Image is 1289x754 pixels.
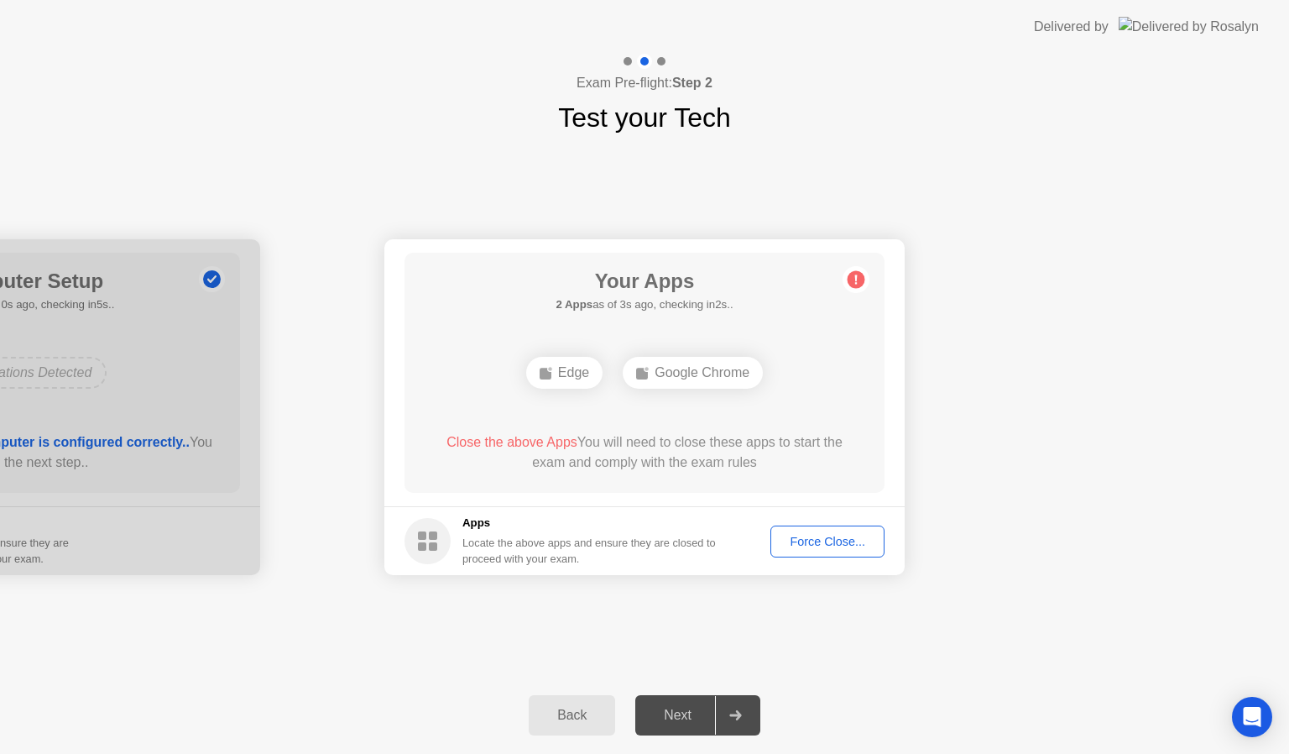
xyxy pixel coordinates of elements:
[534,708,610,723] div: Back
[556,296,733,313] h5: as of 3s ago, checking in2s..
[776,535,879,548] div: Force Close...
[556,266,733,296] h1: Your Apps
[770,526,885,558] button: Force Close...
[529,695,615,736] button: Back
[640,708,715,723] div: Next
[429,432,861,473] div: You will need to close these apps to start the exam and comply with the exam rules
[1119,17,1259,36] img: Delivered by Rosalyn
[556,298,592,311] b: 2 Apps
[462,535,717,567] div: Locate the above apps and ensure they are closed to proceed with your exam.
[672,76,712,90] b: Step 2
[623,357,763,389] div: Google Chrome
[462,515,717,531] h5: Apps
[526,357,603,389] div: Edge
[577,73,712,93] h4: Exam Pre-flight:
[1034,17,1109,37] div: Delivered by
[1232,697,1272,737] div: Open Intercom Messenger
[635,695,760,736] button: Next
[446,435,577,449] span: Close the above Apps
[558,97,731,138] h1: Test your Tech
